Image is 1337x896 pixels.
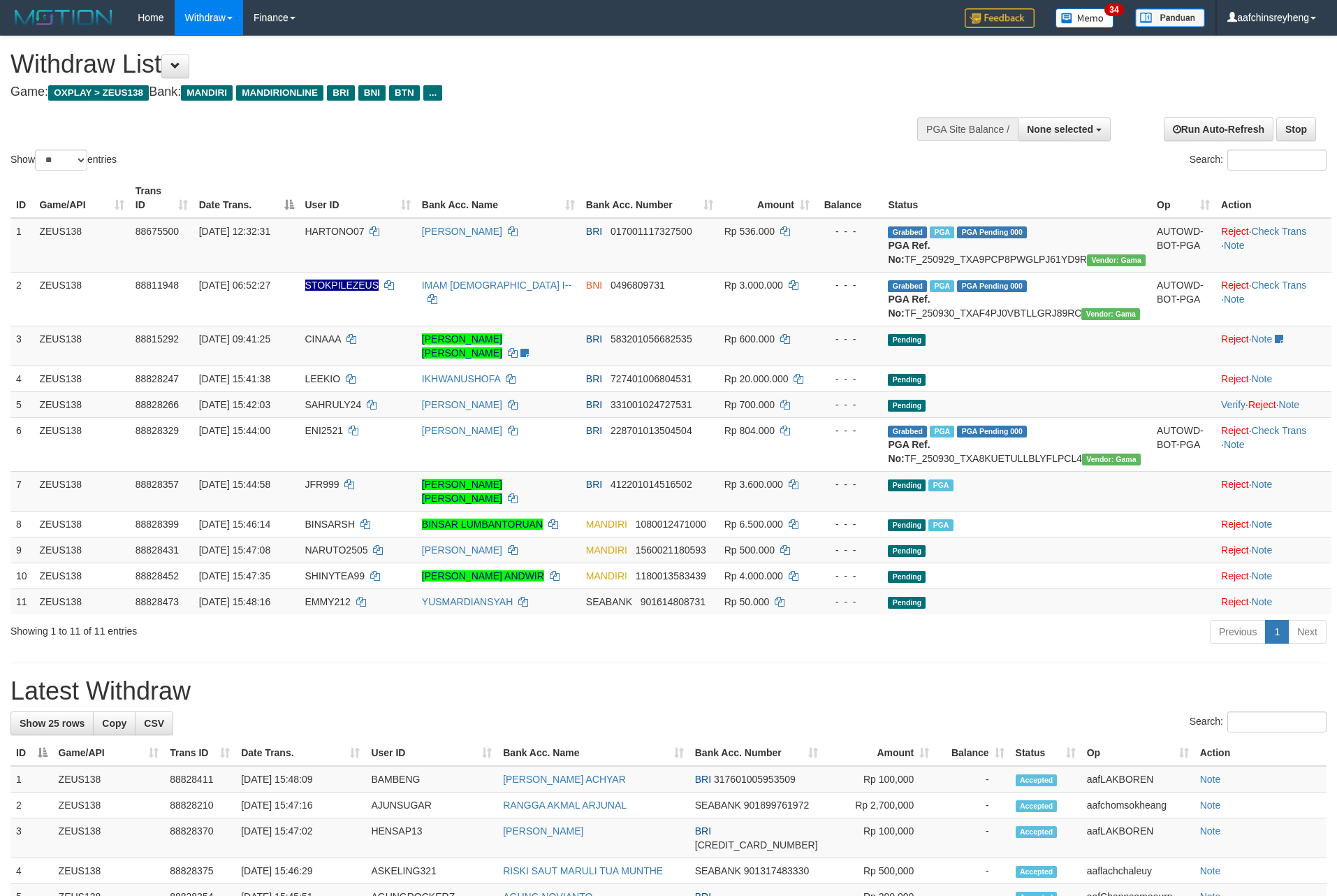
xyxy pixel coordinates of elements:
td: 1 [10,766,53,793]
td: 3 [10,818,53,858]
span: [DATE] 09:41:25 [199,333,270,345]
td: ZEUS138 [34,588,129,614]
th: Trans ID: activate to sort column ascending [164,740,235,766]
th: Action [1215,178,1331,218]
a: Note [1200,865,1221,876]
div: - - - [821,278,877,292]
img: panduan.png [1135,8,1205,27]
span: Grabbed [888,226,927,238]
span: Pending [888,374,926,386]
span: Accepted [1016,774,1058,786]
span: Copy 1560021180593 to clipboard [636,544,706,556]
a: Reject [1221,596,1249,607]
td: 88828210 [164,793,235,818]
span: Show 25 rows [20,718,85,729]
div: Showing 1 to 11 of 11 entries [10,619,547,638]
th: Op: activate to sort column ascending [1151,178,1215,218]
span: Marked by aaftrukkakada [930,226,954,238]
a: Reject [1221,226,1249,237]
div: - - - [821,398,877,412]
span: Pending [888,400,926,412]
td: 2 [10,793,53,818]
th: ID: activate to sort column descending [10,740,53,766]
span: Copy 228701013504504 to clipboard [611,425,692,436]
span: Accepted [1016,826,1058,838]
a: [PERSON_NAME] [422,544,502,556]
span: MANDIRI [586,544,627,556]
th: Op: activate to sort column ascending [1081,740,1194,766]
th: Game/API: activate to sort column ascending [53,740,165,766]
td: - [935,793,1009,818]
span: Marked by aafsreyleap [930,280,954,292]
td: · [1215,511,1331,537]
td: 9 [10,537,34,563]
a: Reject [1221,570,1249,581]
a: Note [1252,544,1273,556]
td: [DATE] 15:46:29 [235,858,365,884]
span: Grabbed [888,426,927,438]
td: · [1215,471,1331,511]
td: Rp 2,700,000 [824,793,935,818]
a: IMAM [DEMOGRAPHIC_DATA] I-- [422,280,571,291]
span: BRI [586,399,602,410]
span: Copy 017001117327500 to clipboard [611,226,692,237]
td: AUTOWD-BOT-PGA [1151,272,1215,326]
span: NARUTO2505 [305,544,368,556]
span: Marked by aafchomsokheang [928,519,953,531]
span: Copy 331001024727531 to clipboard [611,399,692,410]
button: None selected [1018,117,1111,141]
span: None selected [1027,124,1093,135]
span: EMMY212 [305,596,351,607]
span: [DATE] 15:44:58 [199,479,270,490]
h1: Withdraw List [10,50,877,78]
td: 4 [10,366,34,391]
td: ZEUS138 [34,417,129,471]
div: - - - [821,477,877,491]
td: TF_250929_TXA9PCP8PWGLPJ61YD9R [882,218,1151,273]
td: 88828370 [164,818,235,858]
span: BINSARSH [305,519,356,530]
h4: Game: Bank: [10,85,877,99]
th: Amount: activate to sort column ascending [824,740,935,766]
a: Check Trans [1252,280,1307,291]
span: ENI2521 [305,425,343,436]
th: Status: activate to sort column ascending [1010,740,1081,766]
a: Note [1252,570,1273,581]
span: CINAAA [305,333,341,345]
td: ZEUS138 [53,858,165,884]
span: 88828431 [136,544,179,556]
th: Bank Acc. Number: activate to sort column ascending [580,178,719,218]
div: - - - [821,424,877,438]
a: [PERSON_NAME] [422,425,502,436]
span: SEABANK [695,865,741,876]
a: Note [1252,596,1273,607]
td: TF_250930_TXAF4PJ0VBTLLGRJ89RC [882,272,1151,326]
td: - [935,766,1009,793]
span: Accepted [1016,866,1058,878]
a: Previous [1210,620,1266,644]
td: 10 [10,563,34,588]
td: ZEUS138 [34,218,129,273]
span: SEABANK [695,800,741,811]
span: Nama rekening ada tanda titik/strip, harap diedit [305,280,379,291]
a: Note [1252,519,1273,530]
td: · · [1215,218,1331,273]
span: Rp 700.000 [724,399,775,410]
span: [DATE] 15:46:14 [199,519,270,530]
td: 7 [10,471,34,511]
td: ZEUS138 [34,326,129,366]
div: - - - [821,543,877,557]
span: MANDIRI [586,570,627,581]
span: Rp 50.000 [724,596,770,607]
span: [DATE] 15:47:08 [199,544,270,556]
span: Rp 6.500.000 [724,519,783,530]
span: Copy [102,718,126,729]
div: - - - [821,372,877,386]
span: SHINYTEA99 [305,570,365,581]
td: · · [1215,391,1331,417]
span: PGA Pending [957,426,1027,438]
a: [PERSON_NAME] [422,226,502,237]
span: BRI [695,774,711,785]
label: Search: [1190,711,1327,732]
span: BRI [586,479,602,490]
